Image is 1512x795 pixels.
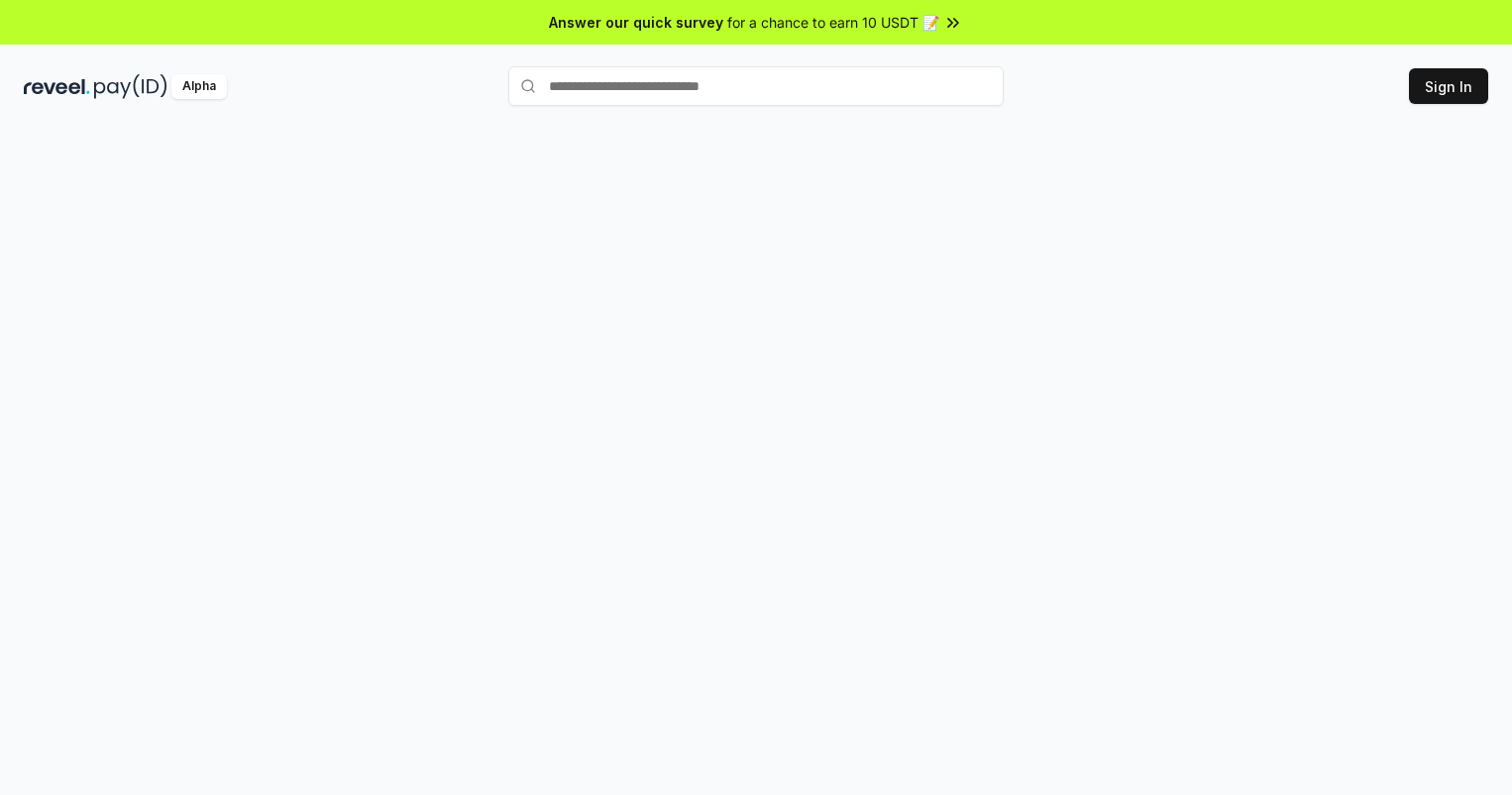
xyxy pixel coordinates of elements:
span: for a chance to earn 10 USDT 📝 [727,12,939,33]
img: pay_id [94,74,167,99]
button: Sign In [1409,68,1488,104]
img: reveel_dark [24,74,90,99]
div: Alpha [171,74,227,99]
span: Answer our quick survey [549,12,723,33]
